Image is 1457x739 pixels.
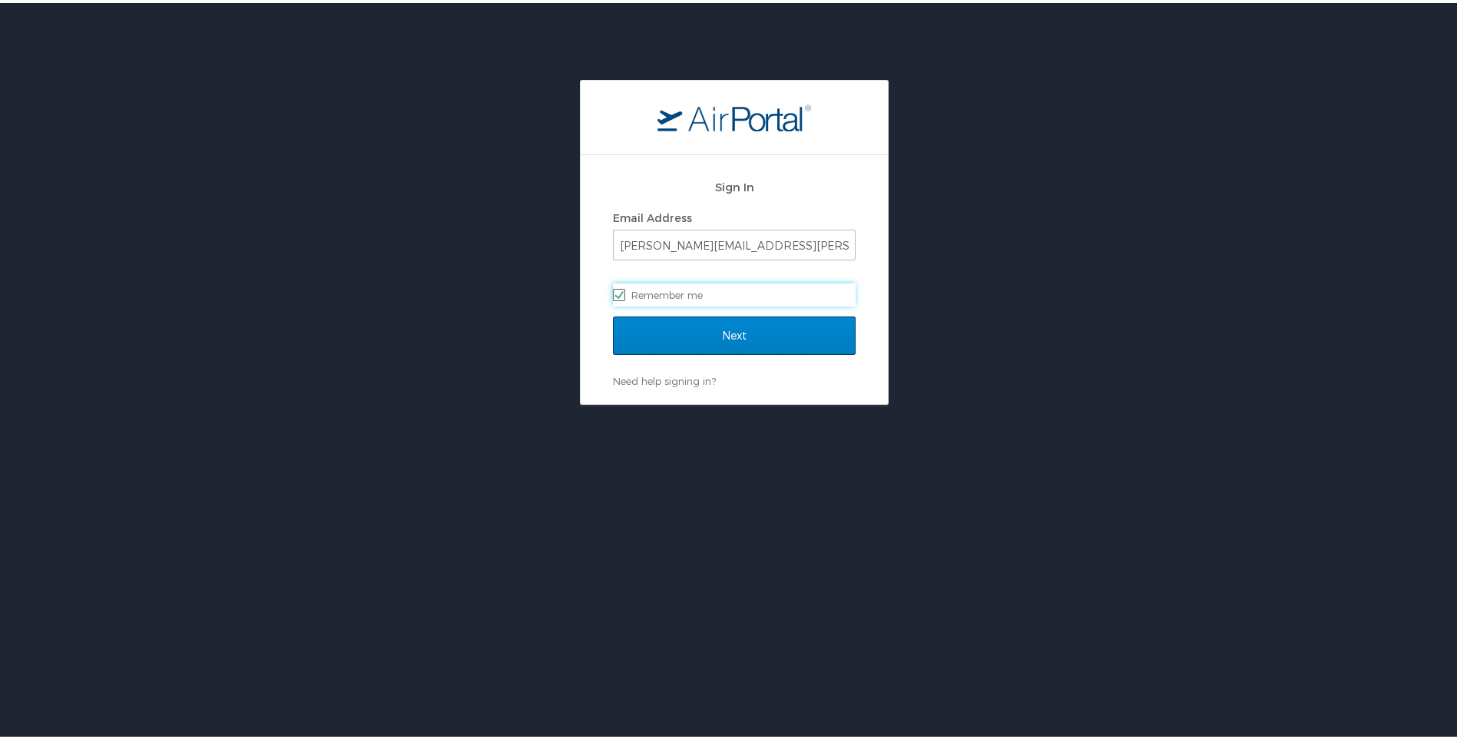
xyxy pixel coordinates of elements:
[613,208,692,221] label: Email Address
[613,280,856,303] label: Remember me
[613,313,856,352] input: Next
[613,372,716,384] a: Need help signing in?
[657,101,811,128] img: logo
[613,175,856,193] h2: Sign In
